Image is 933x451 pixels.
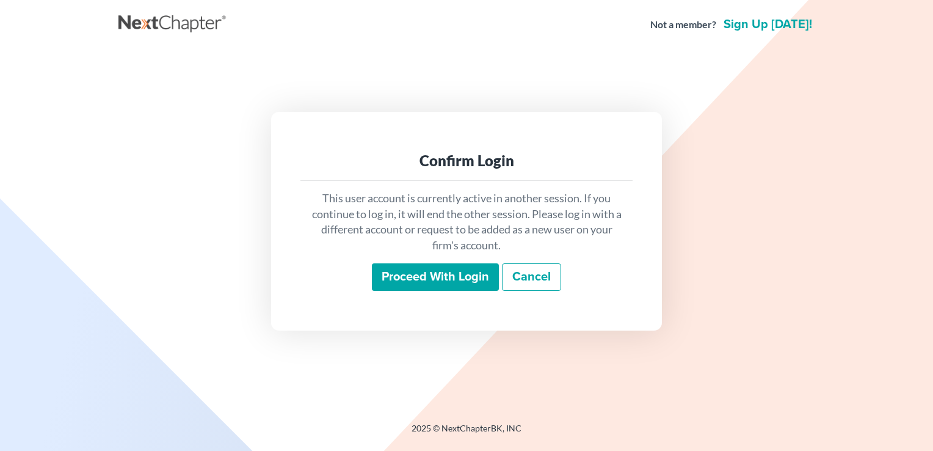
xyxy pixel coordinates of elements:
[118,422,815,444] div: 2025 © NextChapterBK, INC
[310,151,623,170] div: Confirm Login
[310,191,623,254] p: This user account is currently active in another session. If you continue to log in, it will end ...
[721,18,815,31] a: Sign up [DATE]!
[650,18,716,32] strong: Not a member?
[372,263,499,291] input: Proceed with login
[502,263,561,291] a: Cancel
